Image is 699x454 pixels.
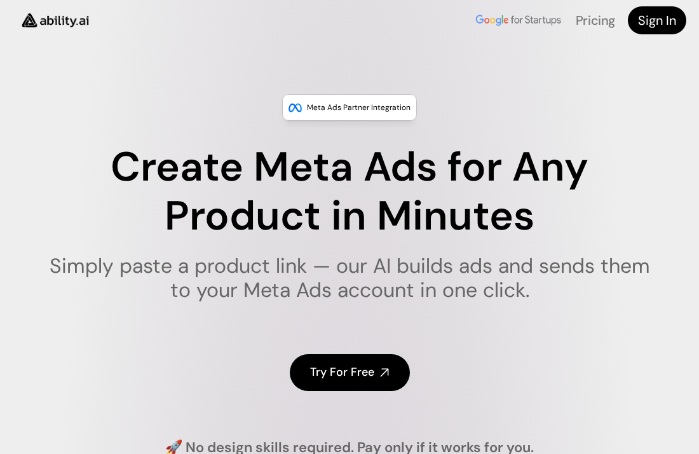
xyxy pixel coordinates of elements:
[290,354,410,390] a: Try For Free
[307,101,411,114] p: Meta Ads Partner Integration
[40,143,659,241] h1: Create Meta Ads for Any Product in Minutes
[576,12,615,29] a: Pricing
[638,11,676,29] h4: Sign In
[40,254,659,303] h1: Simply paste a product link — our AI builds ads and sends them to your Meta Ads account in one cl...
[310,364,374,380] h4: Try For Free
[628,6,686,34] a: Sign In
